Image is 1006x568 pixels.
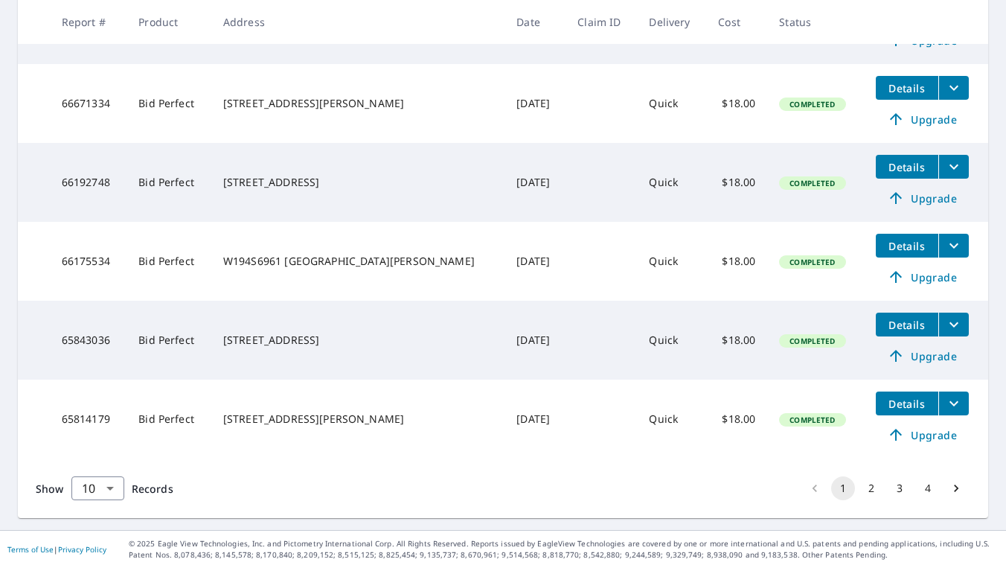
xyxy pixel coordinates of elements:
button: detailsBtn-65843036 [876,313,938,336]
p: © 2025 Eagle View Technologies, Inc. and Pictometry International Corp. All Rights Reserved. Repo... [129,538,999,561]
button: filesDropdownBtn-66671334 [938,76,969,100]
button: Go to next page [944,476,968,500]
div: [STREET_ADDRESS][PERSON_NAME] [223,96,493,111]
div: [STREET_ADDRESS][PERSON_NAME] [223,412,493,427]
button: Go to page 2 [859,476,883,500]
span: Details [885,397,929,411]
td: Bid Perfect [126,143,211,222]
span: Records [132,482,173,496]
span: Details [885,81,929,95]
a: Upgrade [876,265,969,289]
td: Quick [637,143,706,222]
span: Upgrade [885,268,960,286]
span: Details [885,239,929,253]
td: 66192748 [50,143,127,222]
td: $18.00 [706,301,767,380]
td: Quick [637,64,706,143]
span: Completed [781,336,844,346]
div: 10 [71,468,124,509]
td: [DATE] [504,301,566,380]
button: filesDropdownBtn-65843036 [938,313,969,336]
button: detailsBtn-66175534 [876,234,938,258]
a: Upgrade [876,107,969,131]
td: Bid Perfect [126,222,211,301]
td: [DATE] [504,64,566,143]
span: Completed [781,415,844,425]
td: Quick [637,301,706,380]
span: Upgrade [885,347,960,365]
td: $18.00 [706,143,767,222]
div: [STREET_ADDRESS] [223,175,493,190]
button: detailsBtn-66192748 [876,155,938,179]
td: [DATE] [504,222,566,301]
div: W194S6961 [GEOGRAPHIC_DATA][PERSON_NAME] [223,254,493,269]
span: Details [885,160,929,174]
td: Quick [637,380,706,459]
span: Completed [781,178,844,188]
button: filesDropdownBtn-66192748 [938,155,969,179]
td: Bid Perfect [126,301,211,380]
td: $18.00 [706,380,767,459]
button: filesDropdownBtn-65814179 [938,392,969,415]
div: Show 10 records [71,476,124,500]
span: Show [36,482,64,496]
span: Upgrade [885,426,960,444]
div: [STREET_ADDRESS] [223,333,493,348]
td: 66175534 [50,222,127,301]
td: [DATE] [504,380,566,459]
button: detailsBtn-65814179 [876,392,938,415]
a: Privacy Policy [58,544,106,555]
span: Upgrade [885,189,960,207]
span: Completed [781,99,844,109]
td: 65843036 [50,301,127,380]
a: Upgrade [876,423,969,447]
span: Completed [781,257,844,267]
td: 66671334 [50,64,127,143]
button: filesDropdownBtn-66175534 [938,234,969,258]
td: $18.00 [706,64,767,143]
td: [DATE] [504,143,566,222]
a: Upgrade [876,186,969,210]
button: detailsBtn-66671334 [876,76,938,100]
td: Quick [637,222,706,301]
button: Go to page 4 [916,476,940,500]
span: Details [885,318,929,332]
span: Upgrade [885,110,960,128]
td: Bid Perfect [126,64,211,143]
button: page 1 [831,476,855,500]
p: | [7,545,106,554]
td: $18.00 [706,222,767,301]
a: Terms of Use [7,544,54,555]
a: Upgrade [876,344,969,368]
nav: pagination navigation [801,476,970,500]
td: Bid Perfect [126,380,211,459]
button: Go to page 3 [888,476,912,500]
td: 65814179 [50,380,127,459]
